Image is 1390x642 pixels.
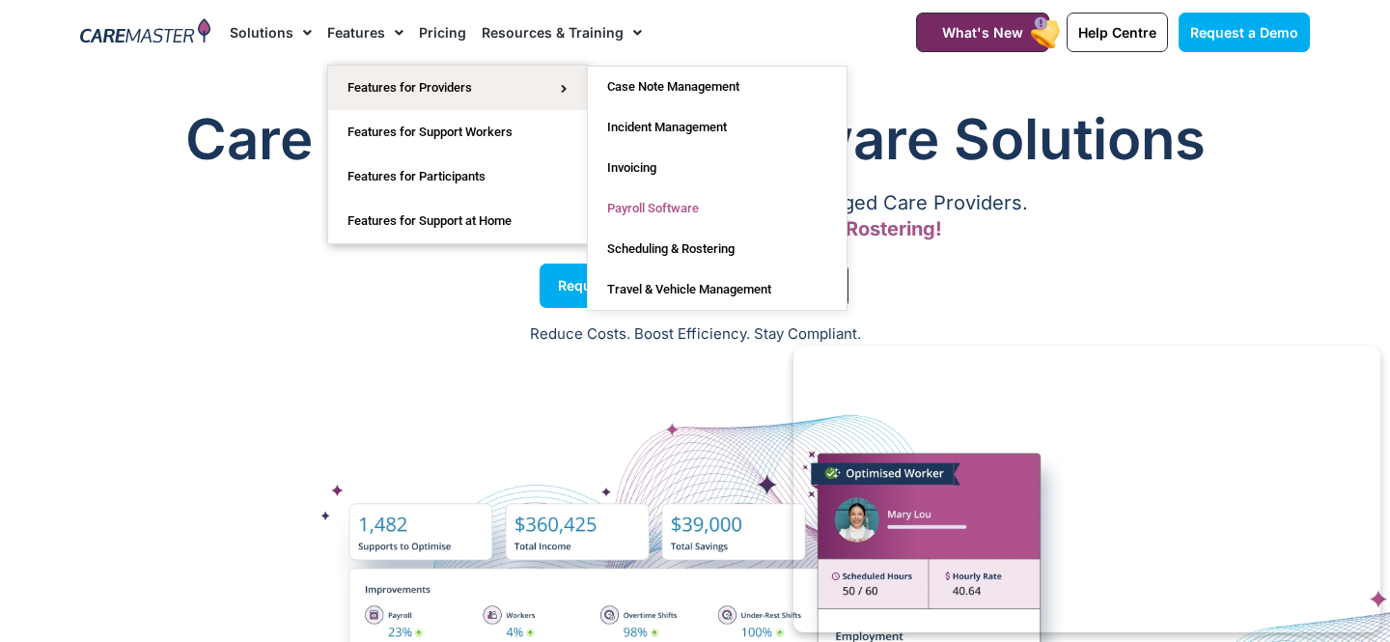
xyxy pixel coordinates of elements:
[588,229,847,269] a: Scheduling & Rostering
[328,199,587,243] a: Features for Support at Home
[942,24,1023,41] span: What's New
[588,188,847,229] a: Payroll Software
[328,110,587,154] a: Features for Support Workers
[328,66,587,110] a: Features for Providers
[588,67,847,107] a: Case Note Management
[588,107,847,148] a: Incident Management
[793,347,1380,632] iframe: Popup CTA
[80,197,1310,209] p: A Comprehensive Software Ecosystem for NDIS & Aged Care Providers.
[1190,24,1298,41] span: Request a Demo
[80,100,1310,178] h1: Care Management Software Solutions
[1179,13,1310,52] a: Request a Demo
[558,281,668,291] span: Request a Demo
[588,269,847,310] a: Travel & Vehicle Management
[587,66,848,311] ul: Features for Providers
[540,264,687,308] a: Request a Demo
[80,18,210,47] img: CareMaster Logo
[588,148,847,188] a: Invoicing
[12,323,1378,346] p: Reduce Costs. Boost Efficiency. Stay Compliant.
[328,154,587,199] a: Features for Participants
[916,13,1049,52] a: What's New
[1078,24,1156,41] span: Help Centre
[1067,13,1168,52] a: Help Centre
[327,65,588,244] ul: Features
